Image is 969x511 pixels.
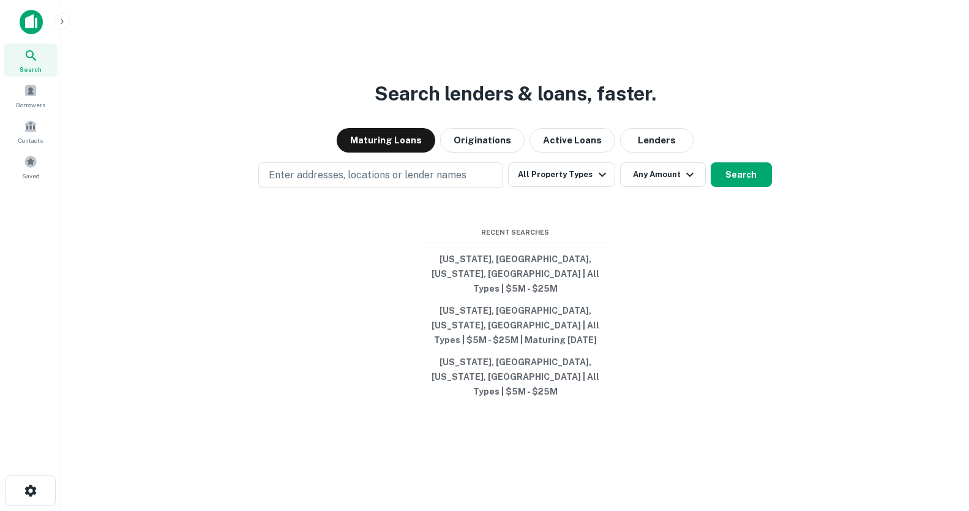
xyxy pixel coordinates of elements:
[375,79,656,108] h3: Search lenders & loans, faster.
[529,128,615,153] button: Active Loans
[258,162,503,188] button: Enter addresses, locations or lender names
[508,162,615,187] button: All Property Types
[269,168,466,183] p: Enter addresses, locations or lender names
[20,64,42,74] span: Search
[424,300,607,351] button: [US_STATE], [GEOGRAPHIC_DATA], [US_STATE], [GEOGRAPHIC_DATA] | All Types | $5M - $25M | Maturing ...
[424,227,607,238] span: Recent Searches
[18,135,43,145] span: Contacts
[16,100,45,110] span: Borrowers
[424,351,607,403] button: [US_STATE], [GEOGRAPHIC_DATA], [US_STATE], [GEOGRAPHIC_DATA] | All Types | $5M - $25M
[711,162,772,187] button: Search
[908,413,969,472] iframe: Chat Widget
[440,128,525,153] button: Originations
[4,115,58,148] a: Contacts
[20,10,43,34] img: capitalize-icon.png
[337,128,435,153] button: Maturing Loans
[4,44,58,77] a: Search
[4,79,58,112] a: Borrowers
[620,128,694,153] button: Lenders
[424,248,607,300] button: [US_STATE], [GEOGRAPHIC_DATA], [US_STATE], [GEOGRAPHIC_DATA] | All Types | $5M - $25M
[4,150,58,183] a: Saved
[620,162,706,187] button: Any Amount
[22,171,40,181] span: Saved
